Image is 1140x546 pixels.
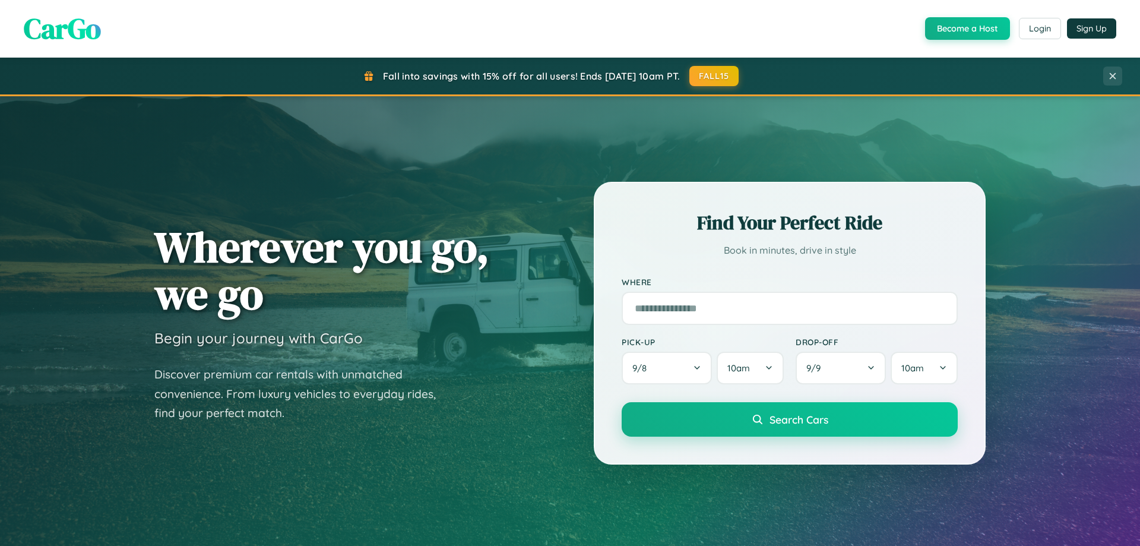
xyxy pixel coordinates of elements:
[24,9,101,48] span: CarGo
[154,365,451,423] p: Discover premium car rentals with unmatched convenience. From luxury vehicles to everyday rides, ...
[901,362,924,374] span: 10am
[925,17,1010,40] button: Become a Host
[622,277,958,287] label: Where
[622,242,958,259] p: Book in minutes, drive in style
[796,352,886,384] button: 9/9
[806,362,826,374] span: 9 / 9
[154,329,363,347] h3: Begin your journey with CarGo
[1019,18,1061,39] button: Login
[622,210,958,236] h2: Find Your Perfect Ride
[796,337,958,347] label: Drop-off
[891,352,958,384] button: 10am
[622,337,784,347] label: Pick-up
[383,70,680,82] span: Fall into savings with 15% off for all users! Ends [DATE] 10am PT.
[154,223,489,317] h1: Wherever you go, we go
[769,413,828,426] span: Search Cars
[622,352,712,384] button: 9/8
[622,402,958,437] button: Search Cars
[1067,18,1116,39] button: Sign Up
[717,352,784,384] button: 10am
[727,362,750,374] span: 10am
[632,362,653,374] span: 9 / 8
[689,66,739,86] button: FALL15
